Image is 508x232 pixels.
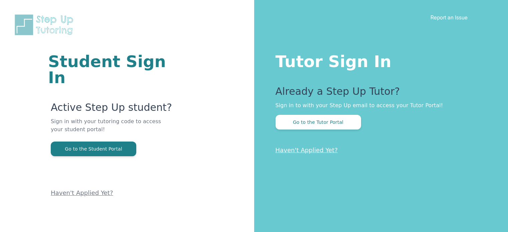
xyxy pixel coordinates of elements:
img: Step Up Tutoring horizontal logo [13,13,77,36]
p: Sign in with your tutoring code to access your student portal! [51,118,174,142]
p: Already a Step Up Tutor? [276,85,482,101]
a: Go to the Student Portal [51,146,136,152]
button: Go to the Tutor Portal [276,115,361,130]
button: Go to the Student Portal [51,142,136,156]
a: Report an Issue [431,14,468,21]
a: Haven't Applied Yet? [51,189,113,196]
h1: Student Sign In [48,53,174,85]
h1: Tutor Sign In [276,51,482,69]
p: Active Step Up student? [51,101,174,118]
a: Haven't Applied Yet? [276,147,338,154]
p: Sign in to with your Step Up email to access your Tutor Portal! [276,101,482,109]
a: Go to the Tutor Portal [276,119,361,125]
